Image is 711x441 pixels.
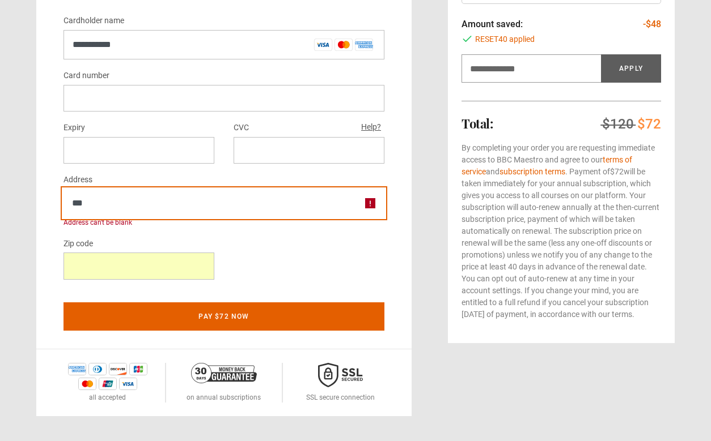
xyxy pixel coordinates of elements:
[119,378,137,390] img: visa
[73,145,205,156] iframe: Secure expiration date input frame
[64,302,384,331] button: Pay $72 now
[601,54,661,83] button: Apply
[78,378,96,390] img: mastercard
[129,363,147,375] img: jcb
[73,93,375,104] iframe: Secure card number input frame
[89,392,126,403] p: all accepted
[306,392,375,403] p: SSL secure connection
[462,18,523,31] p: Amount saved:
[243,145,375,156] iframe: Secure CVC input frame
[68,363,86,375] img: amex
[64,69,109,83] label: Card number
[64,173,92,187] label: Address
[637,116,661,132] span: $72
[234,121,249,135] label: CVC
[64,217,384,228] div: Address can't be blank
[462,142,661,320] p: By completing your order you are requesting immediate access to BBC Maestro and agree to our and ...
[99,378,117,390] img: unionpay
[64,237,93,251] label: Zip code
[462,117,493,130] h2: Total:
[187,392,261,403] p: on annual subscriptions
[109,363,127,375] img: discover
[475,33,535,45] span: RESET40 applied
[73,260,205,271] iframe: Secure postal code input frame
[643,18,661,31] p: -$48
[500,167,565,176] a: subscription terms
[191,363,257,383] img: 30-day-money-back-guarantee-c866a5dd536ff72a469b.png
[64,14,124,28] label: Cardholder name
[88,363,107,375] img: diners
[64,121,85,135] label: Expiry
[610,167,624,176] span: $72
[602,116,634,132] span: $120
[358,120,384,135] button: Help?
